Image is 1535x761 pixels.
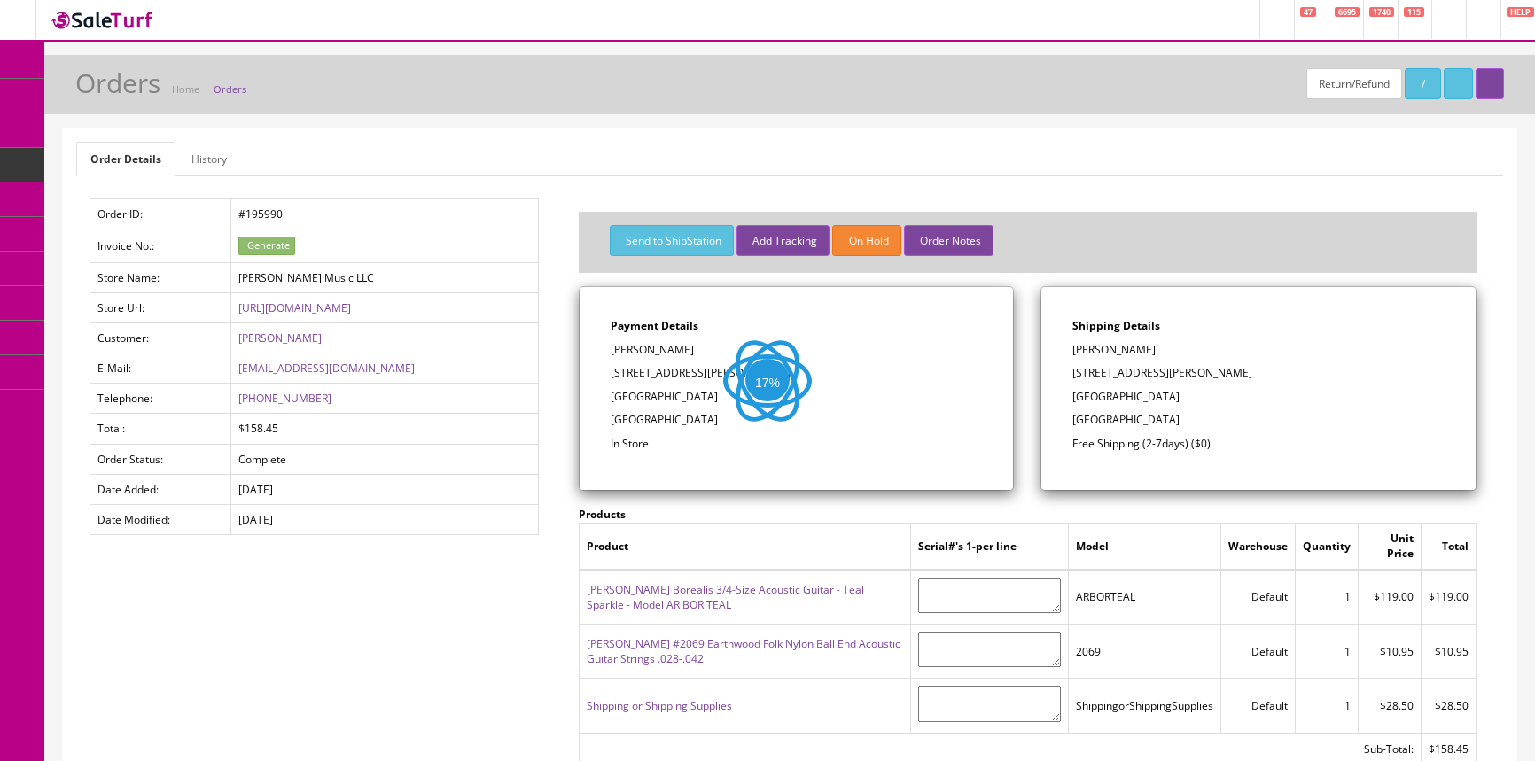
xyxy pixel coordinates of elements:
[1295,679,1358,734] td: 1
[1335,7,1360,17] span: 6695
[611,365,983,381] p: [STREET_ADDRESS][PERSON_NAME]
[90,323,231,353] td: Customer:
[1072,436,1445,452] p: Free Shipping (2-7days) ($0)
[832,225,900,256] button: On Hold
[587,698,732,713] a: Shipping or Shipping Supplies
[50,8,156,32] img: SaleTurf
[90,384,231,414] td: Telephone:
[1072,318,1160,333] strong: Shipping Details
[214,82,246,96] a: Orders
[1300,7,1316,17] span: 47
[1072,412,1445,428] p: [GEOGRAPHIC_DATA]
[238,361,415,376] a: [EMAIL_ADDRESS][DOMAIN_NAME]
[177,142,241,176] a: History
[1068,624,1220,678] td: 2069
[1421,679,1476,734] td: $28.50
[1421,624,1476,678] td: $10.95
[579,524,910,570] td: Product
[1421,524,1476,570] td: Total
[611,389,983,405] p: [GEOGRAPHIC_DATA]
[238,391,331,406] a: [PHONE_NUMBER]
[1072,365,1445,381] p: [STREET_ADDRESS][PERSON_NAME]
[1358,679,1421,734] td: $28.50
[238,330,322,346] a: [PERSON_NAME]
[587,582,864,612] a: [PERSON_NAME] Borealis 3/4-Size Acoustic Guitar - Teal Sparkle - Model AR BOR TEAL
[90,414,231,444] td: Total:
[75,68,160,97] h1: Orders
[1358,524,1421,570] td: Unit Price
[76,142,175,176] a: Order Details
[1295,570,1358,625] td: 1
[587,636,900,666] a: [PERSON_NAME] #2069 Earthwood Folk Nylon Ball End Acoustic Guitar Strings .028-.042
[230,444,538,474] td: Complete
[172,82,199,96] a: Home
[1068,524,1220,570] td: Model
[1358,624,1421,678] td: $10.95
[736,225,830,256] button: Add Tracking
[90,504,231,534] td: Date Modified:
[610,225,734,256] button: Send to ShipStation
[1369,7,1394,17] span: 1740
[90,199,231,229] td: Order ID:
[230,262,538,292] td: [PERSON_NAME] Music LLC
[1072,389,1445,405] p: [GEOGRAPHIC_DATA]
[90,444,231,474] td: Order Status:
[1421,570,1476,625] td: $119.00
[1220,624,1295,678] td: Default
[238,237,295,255] button: Generate
[611,318,698,333] strong: Payment Details
[1068,570,1220,625] td: ARBORTEAL
[904,225,993,256] button: Order Notes
[230,504,538,534] td: [DATE]
[90,474,231,504] td: Date Added:
[1507,7,1534,17] span: HELP
[1295,524,1358,570] td: Quantity
[1220,524,1295,570] td: Warehouse
[1295,624,1358,678] td: 1
[90,229,231,263] td: Invoice No.:
[90,292,231,322] td: Store Url:
[579,507,626,522] strong: Products
[1072,342,1445,358] p: [PERSON_NAME]
[230,199,538,229] td: #195990
[611,436,983,452] p: In Store
[1405,68,1441,99] a: /
[1068,679,1220,734] td: ShippingorShippingSupplies
[230,474,538,504] td: [DATE]
[1306,68,1402,99] a: Return/Refund
[910,524,1068,570] td: Serial#'s 1-per line
[90,353,231,384] td: E-Mail:
[90,262,231,292] td: Store Name:
[611,412,983,428] p: [GEOGRAPHIC_DATA]
[1404,7,1424,17] span: 115
[611,342,983,358] p: [PERSON_NAME]
[238,300,351,315] a: [URL][DOMAIN_NAME]
[1220,679,1295,734] td: Default
[1358,570,1421,625] td: $119.00
[1220,570,1295,625] td: Default
[230,414,538,444] td: $158.45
